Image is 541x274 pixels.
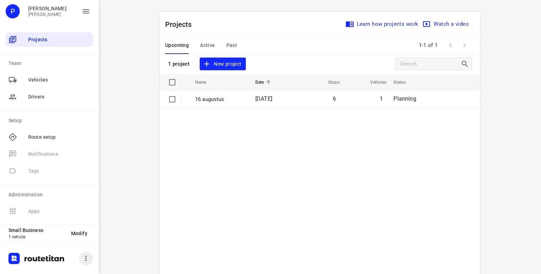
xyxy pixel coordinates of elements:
span: 09:58 [299,208,528,215]
p: Driver: [8,23,533,31]
span: Upcoming [165,41,189,50]
span: — [249,143,252,149]
div: Search [461,60,471,68]
span: 08:43 [516,119,528,126]
span: — [249,183,252,188]
p: Delivery [249,136,348,143]
span: Available only on our Business plan [6,145,93,162]
span: Next Page [458,38,472,52]
div: Vehicles [6,73,93,87]
span: 09:18 [516,159,528,166]
span: Status [393,78,415,87]
p: Evelien 0472/ 722 795 [34,76,243,83]
p: 18 Leeuwerikstraat, Jabbeke [34,162,243,169]
span: Date [255,78,273,87]
p: Setup [8,117,93,124]
p: Team [8,60,93,67]
p: [GEOGRAPHIC_DATA] [34,209,290,216]
span: 09:34 [516,179,528,186]
span: Vehicles [28,76,90,84]
span: Vehicles [361,78,386,87]
p: 16 augustus [195,95,245,103]
div: Route setup [6,130,93,144]
span: Projects [28,36,90,43]
button: Modify [66,227,93,240]
p: [PERSON_NAME] 0485/ 938 861 [34,175,243,182]
p: 27 Kasteelhoek, [GEOGRAPHIC_DATA] [34,83,243,90]
p: - - - na 14h30 [8,190,533,205]
p: Delivery [249,97,348,104]
div: 6 [20,179,23,185]
p: 1 project [168,61,189,67]
p: Vahee Roberta 0478/447 875 [34,155,243,162]
div: 2 [20,100,23,106]
span: Active [200,41,215,50]
p: 1 vehicle [8,234,66,239]
p: Delivery [249,176,348,183]
span: Past [226,41,237,50]
span: 6 [333,95,336,102]
button: New project [200,58,245,71]
p: Administration [8,191,93,198]
p: Delivery [249,77,348,84]
p: Delivery [249,117,348,124]
span: New project [204,60,241,68]
span: Planning [393,95,416,102]
p: 25 Pitsenbosdreef, Brugge [34,182,243,189]
span: 1-1 of 1 [416,38,441,53]
span: Modify [71,231,87,236]
p: Peter Hilderson [28,12,67,17]
span: — [249,124,252,129]
p: Shift: 08:00 - 09:58 [8,14,533,23]
p: 16 Rietmeers, [GEOGRAPHIC_DATA] [34,123,243,130]
span: Drivers [28,93,90,101]
span: 1 [380,95,383,102]
div: 4 [20,139,23,146]
div: P [6,4,20,18]
p: 5 Jan Frans Willemsstraat, Oostkamp [34,103,243,110]
span: — [249,163,252,168]
span: — [249,84,252,89]
span: 08:57 [516,139,528,146]
input: Search projects [400,59,461,70]
span: Previous Page [443,38,458,52]
p: Desplenter Luc 0475/ 900 763 [34,116,243,123]
p: Delivery [249,156,348,163]
div: 3 [20,119,23,126]
p: Rosseel Mathias 0472/ 757 093 [34,136,243,143]
h6: Default vehicle [8,40,533,51]
p: Projects [165,19,198,30]
span: Available only on our Business plan [6,203,93,220]
div: Drivers [6,90,93,104]
p: Beernem, [GEOGRAPHIC_DATA] [34,216,290,223]
span: 08:31 [516,100,528,107]
p: [GEOGRAPHIC_DATA] [34,56,290,64]
p: Peter Hilderson [28,6,67,11]
span: 08:09 [516,80,528,87]
p: Departure time [299,64,528,71]
p: Beernem, [GEOGRAPHIC_DATA] [34,64,290,71]
span: 08:00 [299,56,528,63]
span: Stops [319,78,340,87]
div: Projects [6,32,93,47]
p: 7 Haveskerke, [GEOGRAPHIC_DATA] [34,143,243,150]
span: [DATE] [255,95,272,102]
p: Steenkiste Pol 0478/ 543 490 [34,96,243,103]
span: Name [195,78,216,87]
div: 5 [20,159,23,166]
div: 1 [20,80,23,87]
span: Route setup [28,133,90,141]
span: — [249,104,252,109]
p: Completion time [299,216,528,223]
p: Small Business [8,227,66,233]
